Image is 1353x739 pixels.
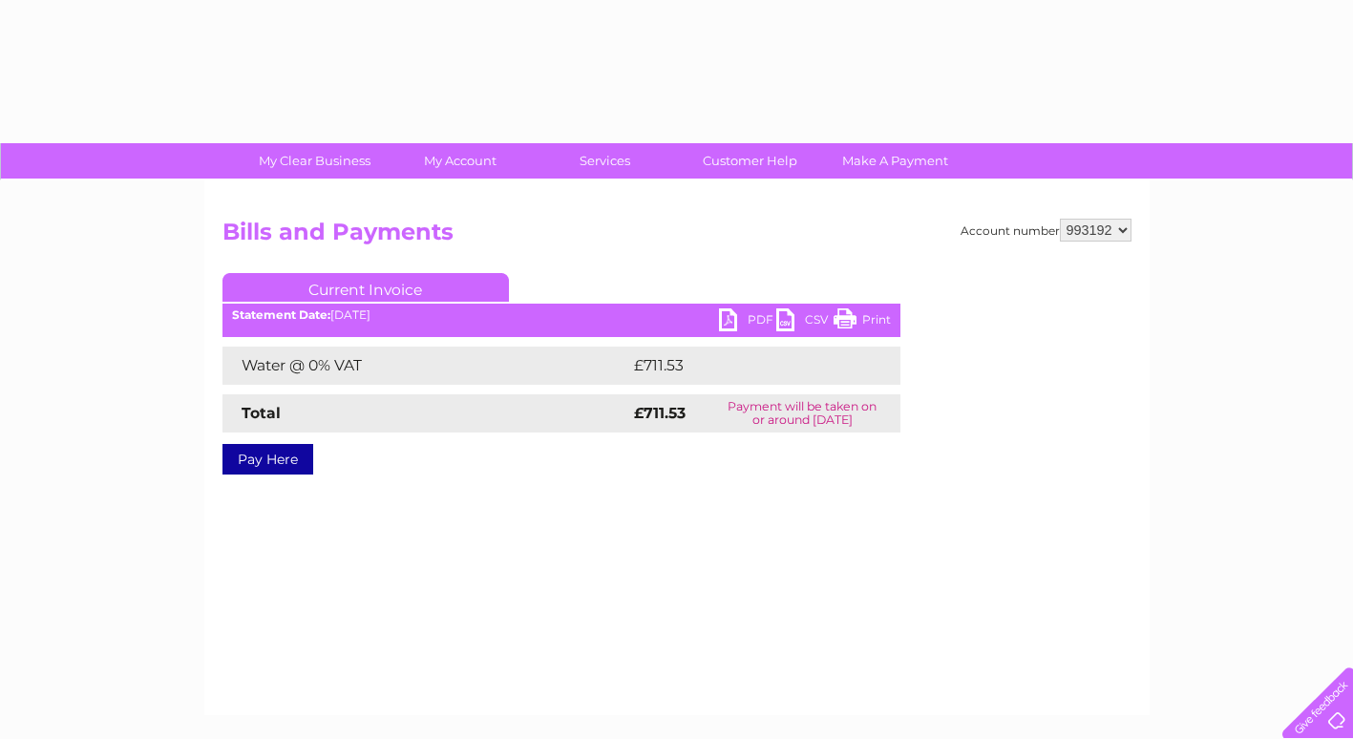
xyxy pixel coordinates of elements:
[222,444,313,475] a: Pay Here
[816,143,974,179] a: Make A Payment
[634,404,686,422] strong: £711.53
[834,308,891,336] a: Print
[381,143,539,179] a: My Account
[236,143,393,179] a: My Clear Business
[242,404,281,422] strong: Total
[705,394,900,433] td: Payment will be taken on or around [DATE]
[222,219,1131,255] h2: Bills and Payments
[526,143,684,179] a: Services
[222,308,900,322] div: [DATE]
[776,308,834,336] a: CSV
[629,347,863,385] td: £711.53
[222,273,509,302] a: Current Invoice
[232,307,330,322] b: Statement Date:
[961,219,1131,242] div: Account number
[222,347,629,385] td: Water @ 0% VAT
[671,143,829,179] a: Customer Help
[719,308,776,336] a: PDF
